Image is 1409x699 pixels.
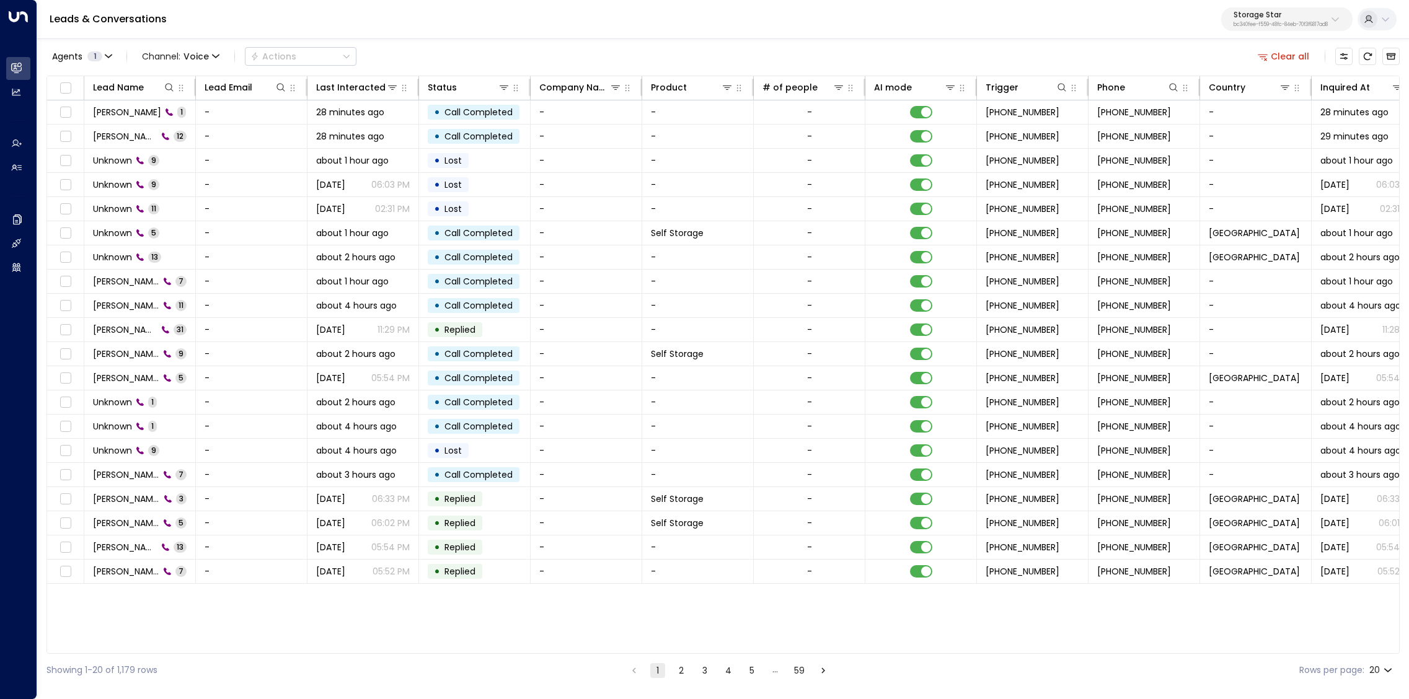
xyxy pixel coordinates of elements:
span: about 1 hour ago [1320,275,1393,288]
div: Phone [1097,80,1180,95]
span: 13 [148,252,161,262]
div: Actions [250,51,296,62]
span: +18019038841 [1097,323,1171,336]
div: Product [651,80,733,95]
div: # of people [762,80,845,95]
span: Toggle select row [58,129,73,144]
span: +18014259437 [1097,372,1171,384]
button: page 1 [650,663,665,678]
span: 28 minutes ago [1320,106,1389,118]
span: Channel: [137,48,224,65]
span: about 3 hours ago [316,468,395,481]
td: - [531,487,642,511]
div: # of people [762,80,818,95]
td: - [531,125,642,148]
div: Button group with a nested menu [245,47,356,66]
div: - [807,372,812,384]
span: +18014259437 [986,372,1059,384]
span: 1 [177,107,186,117]
td: - [531,221,642,245]
span: Unknown [93,444,132,457]
button: Go to page 3 [697,663,712,678]
td: - [196,173,307,196]
span: Toggle select row [58,371,73,386]
span: Toggle select row [58,298,73,314]
span: Call Completed [444,106,513,118]
span: +15122021928 [986,420,1059,433]
td: - [1200,125,1312,148]
span: Call Completed [444,299,513,312]
span: 12 [174,131,187,141]
button: Go to page 4 [721,663,736,678]
span: +18019038841 [1097,299,1171,312]
div: - [807,420,812,433]
span: Jul 31, 2025 [316,493,345,505]
span: +15122021928 [1097,444,1171,457]
div: Trigger [986,80,1018,95]
div: - [807,323,812,336]
td: - [531,270,642,293]
span: 28 minutes ago [316,130,384,143]
span: Patty Thatcher [93,130,157,143]
td: - [1200,100,1312,124]
td: - [196,487,307,511]
span: Self Storage [651,493,704,505]
span: Call Completed [444,130,513,143]
span: about 2 hours ago [316,396,395,408]
td: - [531,560,642,583]
span: Refresh [1359,48,1376,65]
span: 5 [175,372,187,383]
div: - [807,106,812,118]
td: - [642,173,754,196]
td: - [1200,342,1312,366]
div: - [807,348,812,360]
span: United States [1209,227,1300,239]
button: Agents1 [46,48,117,65]
span: about 1 hour ago [316,275,389,288]
td: - [1200,270,1312,293]
button: Go to next page [816,663,831,678]
div: - [807,299,812,312]
td: - [1200,149,1312,172]
td: - [196,463,307,486]
span: 5 [148,227,159,238]
td: - [196,270,307,293]
span: about 2 hours ago [316,348,395,360]
span: +15126982087 [986,154,1059,167]
span: about 1 hour ago [316,227,389,239]
td: - [196,149,307,172]
span: 28 minutes ago [316,106,384,118]
div: • [434,126,440,147]
span: Unknown [93,420,132,433]
div: - [807,203,812,215]
div: Inquired At [1320,80,1370,95]
td: - [642,439,754,462]
span: Yesterday [1320,203,1349,215]
div: Inquired At [1320,80,1403,95]
div: Status [428,80,457,95]
span: Toggle select row [58,322,73,338]
td: - [1200,439,1312,462]
span: +15126982087 [1097,154,1171,167]
div: - [807,178,812,191]
span: about 3 hours ago [1320,468,1400,481]
span: 1 [148,397,157,407]
div: Last Interacted [316,80,399,95]
td: - [642,535,754,559]
td: - [196,511,307,535]
div: • [434,319,440,340]
span: Call Completed [444,227,513,239]
span: +18019038841 [986,275,1059,288]
span: +13852702125 [1097,106,1171,118]
div: Trigger [986,80,1068,95]
span: 11 [148,203,159,214]
button: Customize [1335,48,1353,65]
span: Raymond [93,323,157,336]
div: - [807,251,812,263]
div: • [434,488,440,509]
td: - [642,100,754,124]
span: +15126982087 [1097,178,1171,191]
td: - [531,318,642,341]
td: - [531,245,642,269]
span: +13852702125 [986,130,1059,143]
